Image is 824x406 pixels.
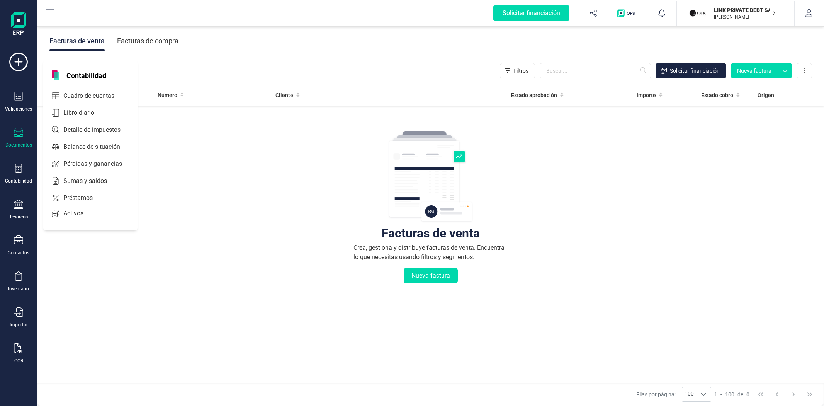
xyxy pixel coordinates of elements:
span: Préstamos [60,193,107,203]
div: Importar [10,322,28,328]
div: Contabilidad [5,178,32,184]
span: Cuadro de cuentas [60,91,128,101]
button: Previous Page [770,387,784,402]
button: Next Page [786,387,801,402]
span: 0 [746,391,749,398]
p: LINK PRIVATE DEBT SA [714,6,776,14]
button: Filtros [500,63,535,78]
span: Estado aprobación [511,91,557,99]
span: Pérdidas y ganancias [60,159,136,169]
span: Contabilidad [62,70,111,80]
span: Estado cobro [701,91,733,99]
img: img-empty-table.svg [388,130,473,223]
button: LILINK PRIVATE DEBT SA[PERSON_NAME] [686,1,785,26]
div: - [714,391,749,398]
button: Nueva factura [404,268,458,283]
span: Solicitar financiación [670,67,720,75]
div: Validaciones [5,106,32,112]
div: Filas por página: [636,387,711,402]
span: Detalle de impuestos [60,125,134,135]
span: Activos [60,209,97,218]
span: Filtros [513,67,528,75]
div: Crea, gestiona y distribuye facturas de venta. Encuentra lo que necesitas usando filtros y segmen... [353,243,508,262]
div: Facturas de venta [49,31,105,51]
button: Logo de OPS [613,1,642,26]
button: Solicitar financiación [656,63,726,78]
div: Contactos [8,250,29,256]
button: Last Page [802,387,817,402]
img: Logo Finanedi [11,12,26,37]
span: Número [158,91,177,99]
img: Logo de OPS [617,9,638,17]
span: Origen [758,91,774,99]
button: Solicitar financiación [484,1,579,26]
span: 100 [725,391,734,398]
img: LI [689,5,706,22]
div: Inventario [8,286,29,292]
div: Documentos [5,142,32,148]
span: Libro diario [60,108,108,118]
span: de [737,391,743,398]
button: First Page [753,387,768,402]
p: [PERSON_NAME] [714,14,776,20]
div: Solicitar financiación [493,5,569,21]
div: Tesorería [9,214,28,220]
span: 1 [714,391,717,398]
input: Buscar... [540,63,651,78]
div: Facturas de venta [382,229,480,237]
div: Facturas de compra [117,31,178,51]
div: OCR [14,358,23,364]
span: Balance de situación [60,142,134,152]
span: 100 [682,387,696,401]
button: Nueva factura [731,63,778,78]
span: Importe [637,91,656,99]
span: Sumas y saldos [60,176,121,186]
span: Cliente [275,91,293,99]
